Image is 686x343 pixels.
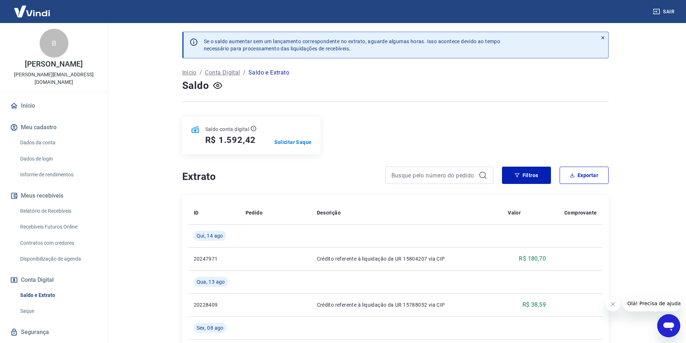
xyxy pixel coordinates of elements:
a: Conta Digital [205,68,240,77]
iframe: Fechar mensagem [606,297,620,311]
img: Vindi [9,0,55,22]
a: Relatório de Recebíveis [17,204,99,218]
a: Saldo e Extrato [17,288,99,303]
span: Olá! Precisa de ajuda? [4,5,60,11]
p: Crédito referente à liquidação da UR 15788052 via CIP [317,301,497,308]
span: Qua, 13 ago [197,278,225,285]
p: Saldo conta digital [205,126,250,133]
button: Meus recebíveis [9,188,99,204]
h5: R$ 1.592,42 [205,134,256,146]
a: Solicitar Saque [274,139,312,146]
a: Início [182,68,197,77]
input: Busque pelo número do pedido [391,170,476,181]
div: B [40,29,68,58]
p: Crédito referente à liquidação da UR 15804207 via CIP [317,255,497,262]
iframe: Botão para abrir a janela de mensagens [657,314,680,337]
p: Pedido [246,209,263,216]
p: ID [194,209,199,216]
a: Dados de login [17,152,99,166]
span: Qui, 14 ago [197,232,223,239]
p: R$ 38,59 [523,301,546,309]
button: Exportar [560,167,609,184]
a: Informe de rendimentos [17,167,99,182]
p: Comprovante [564,209,597,216]
a: Disponibilização de agenda [17,252,99,266]
p: Saldo e Extrato [248,68,289,77]
a: Recebíveis Futuros Online [17,220,99,234]
button: Filtros [502,167,551,184]
h4: Saldo [182,78,209,93]
p: R$ 180,70 [519,254,546,263]
a: Início [9,98,99,114]
p: / [243,68,246,77]
p: Descrição [317,209,341,216]
p: / [199,68,202,77]
span: Sex, 08 ago [197,324,224,331]
button: Meu cadastro [9,119,99,135]
h4: Extrato [182,170,377,184]
button: Sair [651,5,677,18]
iframe: Mensagem da empresa [623,295,680,311]
p: 20228409 [194,301,234,308]
a: Dados da conta [17,135,99,150]
a: Contratos com credores [17,236,99,251]
p: [PERSON_NAME][EMAIL_ADDRESS][DOMAIN_NAME] [6,71,102,86]
a: Segurança [9,324,99,340]
p: 20247971 [194,255,234,262]
button: Conta Digital [9,272,99,288]
p: Valor [508,209,521,216]
a: Saque [17,304,99,319]
p: [PERSON_NAME] [25,60,82,68]
p: Se o saldo aumentar sem um lançamento correspondente no extrato, aguarde algumas horas. Isso acon... [204,38,501,52]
